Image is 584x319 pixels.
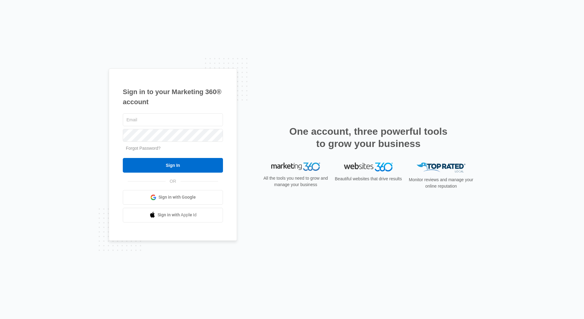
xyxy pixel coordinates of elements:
h1: Sign in to your Marketing 360® account [123,87,223,107]
span: OR [166,178,181,185]
span: Sign in with Apple Id [158,212,197,218]
a: Forgot Password? [126,146,161,151]
span: Sign in with Google [159,194,196,200]
img: Top Rated Local [417,163,465,173]
input: Sign In [123,158,223,173]
p: Monitor reviews and manage your online reputation [407,177,475,189]
p: All the tools you need to grow and manage your business [261,175,330,188]
img: Websites 360 [344,163,393,171]
p: Beautiful websites that drive results [334,176,403,182]
h2: One account, three powerful tools to grow your business [287,125,449,150]
a: Sign in with Apple Id [123,208,223,222]
img: Marketing 360 [271,163,320,171]
input: Email [123,113,223,126]
a: Sign in with Google [123,190,223,205]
